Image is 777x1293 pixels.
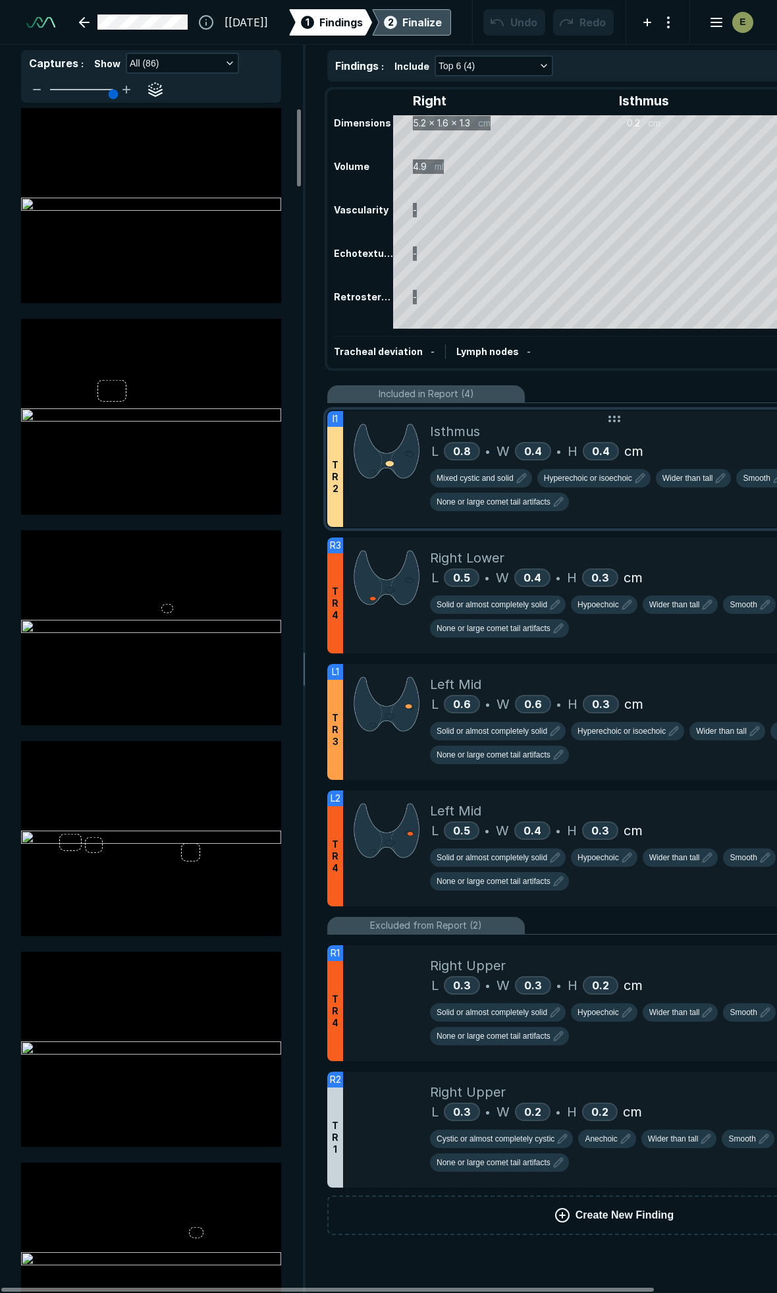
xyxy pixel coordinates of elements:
span: Cystic or almost completely cystic [437,1133,554,1145]
span: None or large comet tail artifacts [437,496,550,508]
span: 0.4 [524,445,542,458]
span: • [556,696,561,712]
span: H [567,821,577,840]
span: Wider than tall [648,1133,699,1145]
span: Wider than tall [649,599,700,611]
span: L [431,694,439,714]
span: L [431,976,439,995]
span: cm [623,1102,642,1122]
span: 0.4 [523,571,541,584]
span: Hyperechoic or isoechoic [577,725,666,737]
span: 0.3 [591,571,609,584]
span: Right Upper [430,956,506,976]
div: Finalize [402,14,442,30]
span: Smooth [728,1133,755,1145]
span: Hypoechoic [577,852,619,864]
span: Smooth [730,1006,757,1018]
span: 0.4 [523,824,541,837]
span: Wider than tall [649,1006,700,1018]
span: T R 1 [332,1120,338,1155]
span: Smooth [730,599,757,611]
span: Right Lower [430,548,504,568]
span: Solid or almost completely solid [437,1006,547,1018]
span: 0.6 [453,698,471,711]
span: T R 4 [332,839,338,874]
span: E [739,15,745,29]
span: 0.5 [453,824,470,837]
span: cm [624,441,643,461]
span: R3 [330,538,341,553]
span: R1 [331,946,340,960]
span: • [556,443,561,459]
span: cm [624,976,643,995]
span: None or large comet tail artifacts [437,875,550,887]
span: 1 [306,15,309,29]
span: None or large comet tail artifacts [437,622,550,634]
span: 0.6 [524,698,542,711]
span: Include [394,59,429,73]
span: 0.3 [524,979,542,992]
span: R2 [330,1072,341,1087]
span: H [568,976,577,995]
img: See-Mode Logo [26,13,55,32]
button: avatar-name [701,9,756,36]
span: 0.3 [453,1105,471,1118]
span: Findings [335,59,379,72]
img: f6+AAAAAZJREFUAwCkTvbvfDz8JAAAAABJRU5ErkJggg== [354,422,419,480]
span: L [431,568,439,588]
span: W [496,694,510,714]
span: T R 4 [332,993,338,1029]
span: L1 [332,665,339,679]
a: See-Mode Logo [21,8,61,37]
span: L [431,821,439,840]
span: I1 [333,412,338,426]
span: H [567,1102,577,1122]
span: Included in Report (4) [379,387,474,401]
span: Smooth [730,852,757,864]
span: • [556,823,560,839]
span: L [431,1102,439,1122]
span: T R 3 [332,712,338,748]
span: Mixed cystic and solid [437,472,514,484]
span: Lymph nodes [456,346,519,357]
span: Left Mid [430,801,481,821]
span: All (86) [130,56,159,70]
span: Create New Finding [576,1207,674,1223]
button: Redo [553,9,614,36]
span: T R 4 [332,586,338,621]
div: 1Findings [289,9,372,36]
span: cm [624,821,643,840]
span: : [381,61,384,72]
div: avatar-name [732,12,753,33]
span: Wider than tall [649,852,700,864]
img: ygdjCAAAAAElFTkSuQmCC [354,548,419,607]
span: Left Mid [430,674,481,694]
span: Top 6 (4) [439,59,475,73]
span: Wider than tall [696,725,747,737]
span: 0.4 [592,445,610,458]
span: • [485,570,489,586]
span: : [81,58,84,69]
span: Findings [319,14,363,30]
span: • [485,443,490,459]
span: • [485,1104,490,1120]
span: Solid or almost completely solid [437,852,547,864]
span: H [568,441,577,461]
span: cm [624,694,643,714]
span: None or large comet tail artifacts [437,1030,550,1042]
span: 0.2 [524,1105,541,1118]
span: Hypoechoic [577,1006,619,1018]
div: 2Finalize [372,9,451,36]
span: 2 [388,15,394,29]
span: W [496,1102,510,1122]
span: • [556,570,560,586]
span: • [556,977,561,993]
span: Excluded from Report (2) [370,918,482,933]
span: W [496,821,509,840]
span: - [431,346,435,357]
span: Right Upper [430,1082,506,1102]
span: • [556,1104,560,1120]
span: L2 [331,791,340,806]
span: None or large comet tail artifacts [437,1157,550,1169]
span: cm [624,568,643,588]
